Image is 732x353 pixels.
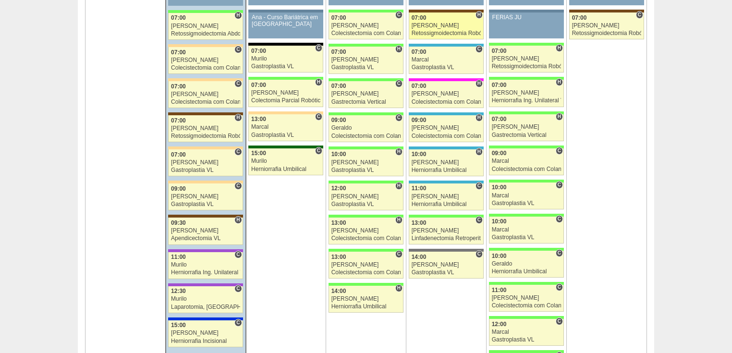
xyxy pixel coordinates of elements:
a: C 07:00 [PERSON_NAME] Gastroplastia VL [168,149,243,176]
div: Key: Brasil [489,77,564,80]
div: Gastroplastia VL [492,200,561,207]
div: Gastrectomia Vertical [331,99,401,105]
div: [PERSON_NAME] [171,194,240,200]
span: Hospital [476,80,483,87]
div: Key: Brasil [329,146,403,149]
a: H 07:00 [PERSON_NAME] Gastrectomia Vertical [489,114,564,141]
a: C 10:00 Geraldo Herniorrafia Umbilical [489,251,564,278]
div: [PERSON_NAME] [412,23,481,29]
a: FERIAS JU [489,12,564,38]
a: C 10:00 Marcal Gastroplastia VL [489,217,564,243]
div: [PERSON_NAME] [412,194,481,200]
a: C 12:30 Murilo Laparotomia, [GEOGRAPHIC_DATA], Drenagem, Bridas VL [168,286,243,313]
span: Consultório [234,148,242,156]
div: [PERSON_NAME] [412,262,481,268]
div: Ana - Curso Bariátrica em [GEOGRAPHIC_DATA] [252,14,320,27]
span: 07:00 [171,83,186,90]
a: C 11:00 [PERSON_NAME] Herniorrafia Umbilical [409,183,484,210]
div: Marcal [492,158,561,164]
div: Key: Brasil [329,249,403,252]
span: 12:30 [171,288,186,294]
div: Key: Brasil [489,180,564,183]
div: Murilo [171,262,240,268]
div: Colecistectomia com Colangiografia VL [171,99,240,105]
a: H 10:00 [PERSON_NAME] Gastroplastia VL [329,149,403,176]
div: Gastroplastia VL [331,64,401,71]
span: 07:00 [251,48,266,54]
div: Key: Bartira [168,146,243,149]
div: Key: Santa Maria [248,146,323,148]
div: Marcal [251,124,320,130]
span: Hospital [556,78,563,86]
div: [PERSON_NAME] [171,91,240,97]
div: Key: Neomater [409,112,484,115]
span: Consultório [315,113,322,121]
span: 07:00 [331,83,346,89]
span: Hospital [395,182,403,190]
div: Marcal [492,227,561,233]
a: H 07:00 [PERSON_NAME] Colecistectomia com Colangiografia VL [409,81,484,108]
span: 07:00 [171,151,186,158]
span: 13:00 [412,219,427,226]
div: Key: São Bernardo [409,249,484,252]
span: 11:00 [412,185,427,192]
span: Hospital [395,148,403,156]
div: [PERSON_NAME] [492,124,561,130]
div: Key: Bartira [168,181,243,183]
div: Key: Blanc [248,43,323,46]
div: Key: Brasil [248,77,323,80]
div: Key: Brasil [489,316,564,319]
a: C 07:00 Murilo Gastroplastia VL [248,46,323,73]
a: H 07:00 [PERSON_NAME] Colectomia Parcial Robótica [248,80,323,107]
div: Key: Brasil [489,214,564,217]
span: Consultório [315,147,322,155]
span: Consultório [234,182,242,190]
span: 09:00 [412,117,427,123]
div: FERIAS JU [492,14,561,21]
div: Apendicectomia VL [171,235,240,242]
div: Herniorrafia Incisional [171,338,240,344]
div: [PERSON_NAME] [331,159,401,166]
div: Key: Neomater [409,146,484,149]
span: 07:00 [492,116,507,122]
span: Consultório [476,250,483,258]
span: Consultório [315,44,322,52]
div: Colecistectomia com Colangiografia VL [331,133,401,139]
div: Key: IFOR [168,249,243,252]
div: Linfadenectomia Retroperitoneal [412,235,481,242]
div: Key: Brasil [489,146,564,148]
div: [PERSON_NAME] [331,228,401,234]
div: [PERSON_NAME] [331,194,401,200]
div: Key: Aviso [248,10,323,12]
div: [PERSON_NAME] [412,228,481,234]
span: 10:00 [412,151,427,158]
span: 15:00 [251,150,266,157]
div: Key: Brasil [329,112,403,115]
div: Murilo [251,158,320,164]
span: Consultório [636,11,643,19]
div: Colecistectomia com Colangiografia VL [171,65,240,71]
div: Marcal [492,193,561,199]
span: Hospital [476,114,483,122]
div: Gastroplastia VL [331,201,401,207]
span: 11:00 [171,254,186,260]
a: H 07:00 [PERSON_NAME] Gastroplastia VL [329,47,403,73]
div: Murilo [251,56,320,62]
div: Marcal [412,57,481,63]
div: [PERSON_NAME] [412,91,481,97]
span: Hospital [234,216,242,224]
span: Consultório [395,11,403,19]
span: 13:00 [251,116,266,122]
div: Gastroplastia VL [171,201,240,207]
a: C 09:00 Marcal Colecistectomia com Colangiografia VL [489,148,564,175]
span: 07:00 [171,14,186,21]
span: 12:00 [492,321,507,328]
span: 09:00 [492,150,507,157]
div: Key: Brasil [329,10,403,12]
span: 07:00 [331,49,346,55]
div: Colecistectomia com Colangiografia VL [331,235,401,242]
a: C 07:00 [PERSON_NAME] Retossigmoidectomia Robótica [569,12,644,39]
span: 14:00 [412,254,427,260]
div: [PERSON_NAME] [171,159,240,166]
div: Key: Brasil [168,10,243,13]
